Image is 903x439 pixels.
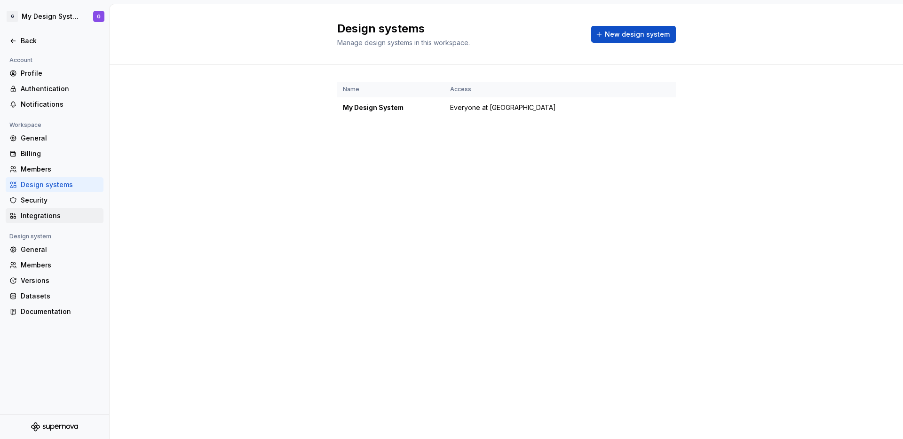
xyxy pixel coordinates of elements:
div: Billing [21,149,100,158]
button: New design system [591,26,676,43]
div: Authentication [21,84,100,94]
div: Versions [21,276,100,285]
div: Members [21,165,100,174]
a: Documentation [6,304,103,319]
a: Notifications [6,97,103,112]
div: G [7,11,18,22]
div: Members [21,260,100,270]
div: General [21,133,100,143]
a: Back [6,33,103,48]
div: Back [21,36,100,46]
div: Datasets [21,291,100,301]
a: General [6,131,103,146]
a: Billing [6,146,103,161]
div: Profile [21,69,100,78]
a: Integrations [6,208,103,223]
div: Integrations [21,211,100,220]
div: G [97,13,101,20]
div: My Design System [22,12,82,21]
a: Versions [6,273,103,288]
div: Design systems [21,180,100,189]
div: Documentation [21,307,100,316]
a: Members [6,162,103,177]
a: Members [6,258,103,273]
div: Workspace [6,119,45,131]
button: GMy Design SystemG [2,6,107,27]
a: Datasets [6,289,103,304]
a: Design systems [6,177,103,192]
div: Notifications [21,100,100,109]
a: Authentication [6,81,103,96]
div: General [21,245,100,254]
span: New design system [605,30,670,39]
span: Manage design systems in this workspace. [337,39,470,47]
div: Account [6,55,36,66]
a: General [6,242,103,257]
svg: Supernova Logo [31,422,78,431]
div: Design system [6,231,55,242]
div: My Design System [343,103,439,112]
div: Security [21,196,100,205]
h2: Design systems [337,21,580,36]
th: Access [444,82,585,97]
a: Security [6,193,103,208]
th: Name [337,82,444,97]
span: Everyone at [GEOGRAPHIC_DATA] [450,103,556,112]
a: Profile [6,66,103,81]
